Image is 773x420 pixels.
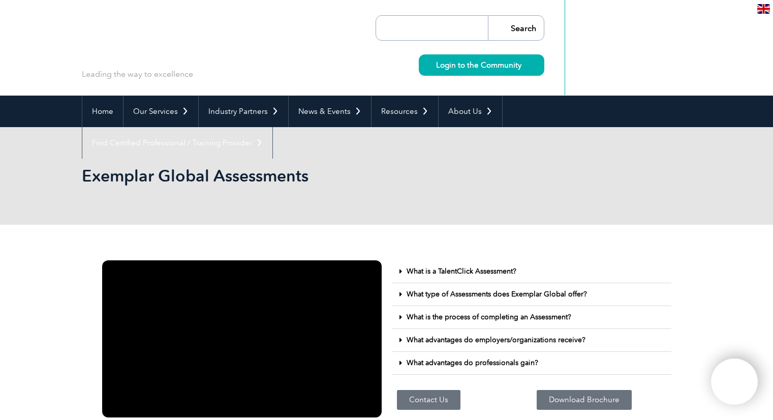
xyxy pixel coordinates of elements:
[549,396,620,404] span: Download Brochure
[82,168,509,184] h2: Exemplar Global Assessments
[82,96,123,127] a: Home
[488,16,544,40] input: Search
[407,336,585,344] a: What advantages do employers/organizations receive?
[392,283,671,306] div: What type of Assessments does Exemplar Global offer?
[521,62,527,68] img: svg+xml;nitro-empty-id=MzY5OjIyMw==-1;base64,PHN2ZyB2aWV3Qm94PSIwIDAgMTEgMTEiIHdpZHRoPSIxMSIgaGVp...
[407,313,571,321] a: What is the process of completing an Assessment?
[439,96,502,127] a: About Us
[407,358,538,367] a: What advantages do professionals gain?
[372,96,438,127] a: Resources
[82,69,193,80] p: Leading the way to excellence
[392,329,671,352] div: What advantages do employers/organizations receive?
[392,260,671,283] div: What is a TalentClick Assessment?
[392,352,671,375] div: What advantages do professionals gain?
[123,96,198,127] a: Our Services
[409,396,448,404] span: Contact Us
[419,54,544,76] a: Login to the Community
[289,96,371,127] a: News & Events
[82,127,272,159] a: Find Certified Professional / Training Provider
[199,96,288,127] a: Industry Partners
[537,390,632,410] a: Download Brochure
[407,290,587,298] a: What type of Assessments does Exemplar Global offer?
[722,369,747,395] img: svg+xml;nitro-empty-id=MTk2NDoxMTY=-1;base64,PHN2ZyB2aWV3Qm94PSIwIDAgNDAwIDQwMCIgd2lkdGg9IjQwMCIg...
[392,306,671,329] div: What is the process of completing an Assessment?
[407,267,516,276] a: What is a TalentClick Assessment?
[397,390,460,410] a: Contact Us
[757,4,770,14] img: en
